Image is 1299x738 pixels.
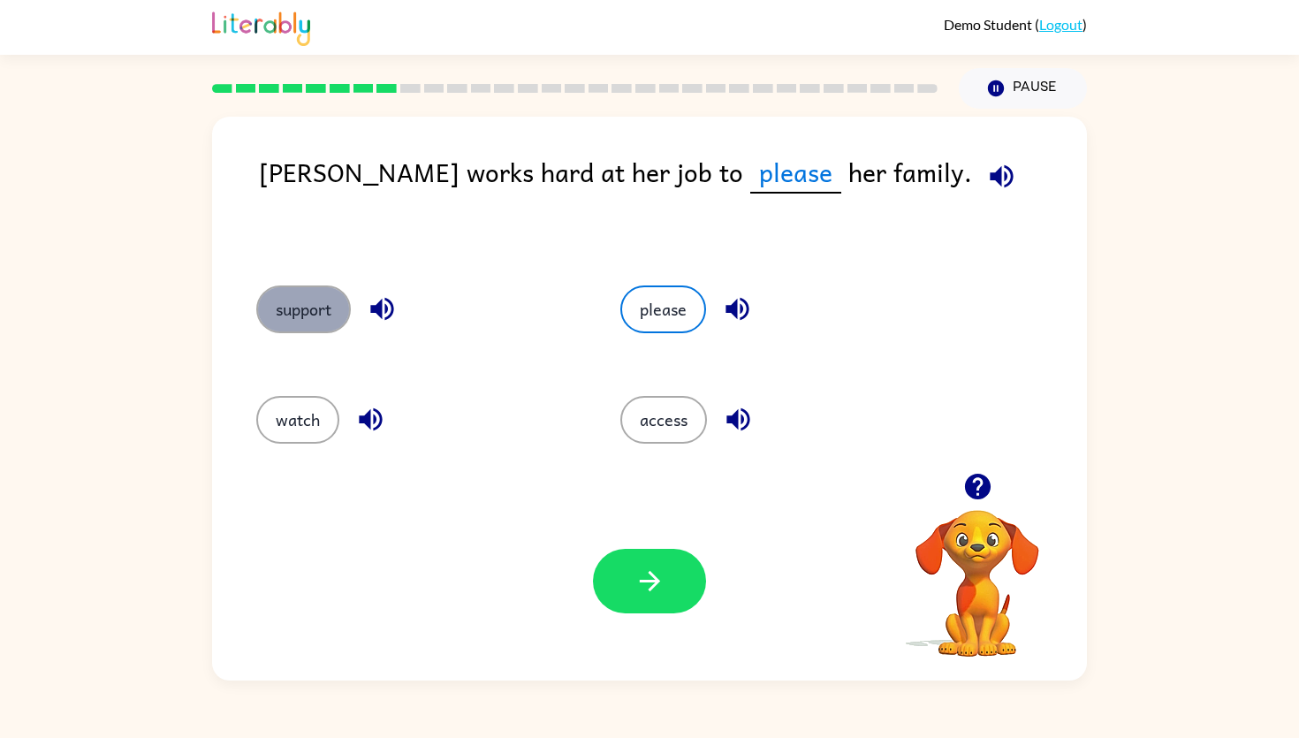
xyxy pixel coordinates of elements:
[620,285,706,333] button: please
[959,68,1087,109] button: Pause
[889,483,1066,659] video: Your browser must support playing .mp4 files to use Literably. Please try using another browser.
[750,152,841,194] span: please
[256,396,339,444] button: watch
[944,16,1035,33] span: Demo Student
[259,152,1087,250] div: [PERSON_NAME] works hard at her job to her family.
[212,7,310,46] img: Literably
[1039,16,1082,33] a: Logout
[944,16,1087,33] div: ( )
[620,396,707,444] button: access
[256,285,351,333] button: support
